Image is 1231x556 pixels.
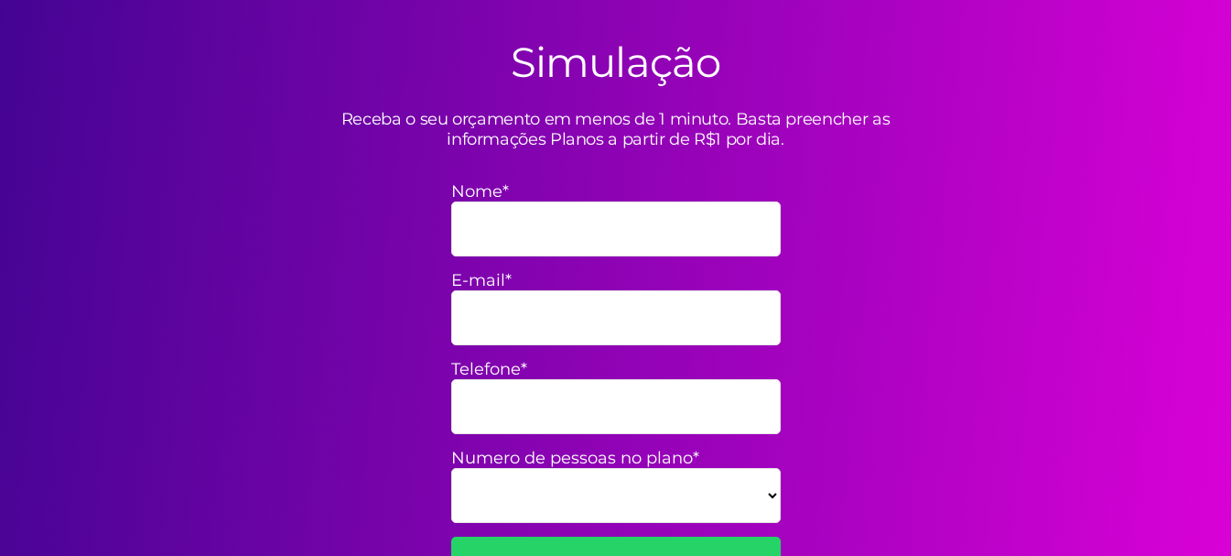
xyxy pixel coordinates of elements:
label: E-mail* [451,270,781,290]
label: Telefone* [451,359,781,379]
label: Numero de pessoas no plano* [451,448,781,468]
h2: Simulação [511,37,720,87]
p: Receba o seu orçamento em menos de 1 minuto. Basta preencher as informações Planos a partir de R$... [296,109,936,149]
label: Nome* [451,181,781,202]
